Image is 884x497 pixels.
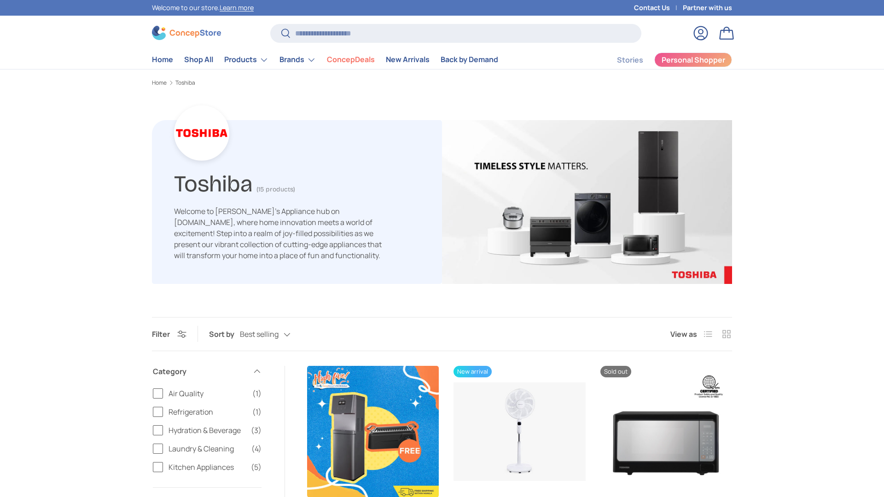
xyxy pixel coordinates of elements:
[634,3,683,13] a: Contact Us
[670,329,697,340] span: View as
[240,326,309,342] button: Best selling
[152,3,254,13] p: Welcome to our store.
[152,329,186,339] button: Filter
[169,462,245,473] span: Kitchen Appliances
[152,51,498,69] nav: Primary
[654,52,732,67] a: Personal Shopper
[327,51,375,69] a: ConcepDeals
[600,366,631,377] span: Sold out
[219,51,274,69] summary: Products
[153,355,262,388] summary: Category
[256,185,295,193] span: (15 products)
[169,388,247,399] span: Air Quality
[152,80,167,86] a: Home
[152,79,732,87] nav: Breadcrumbs
[617,51,643,69] a: Stories
[251,462,262,473] span: (5)
[441,51,498,69] a: Back by Demand
[174,167,253,197] h1: Toshiba
[169,406,247,417] span: Refrigeration
[184,51,213,69] a: Shop All
[274,51,321,69] summary: Brands
[169,443,246,454] span: Laundry & Cleaning
[252,406,262,417] span: (1)
[251,443,262,454] span: (4)
[175,80,195,86] a: Toshiba
[279,51,316,69] a: Brands
[152,329,170,339] span: Filter
[209,329,240,340] label: Sort by
[152,26,221,40] img: ConcepStore
[662,56,725,64] span: Personal Shopper
[169,425,245,436] span: Hydration & Beverage
[251,425,262,436] span: (3)
[454,366,492,377] span: New arrival
[224,51,268,69] a: Products
[683,3,732,13] a: Partner with us
[252,388,262,399] span: (1)
[152,51,173,69] a: Home
[153,366,247,377] span: Category
[442,120,732,284] img: Toshiba
[386,51,430,69] a: New Arrivals
[220,3,254,12] a: Learn more
[240,330,279,339] span: Best selling
[595,51,732,69] nav: Secondary
[174,206,390,261] p: Welcome to [PERSON_NAME]'s Appliance hub on [DOMAIN_NAME], where home innovation meets a world of...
